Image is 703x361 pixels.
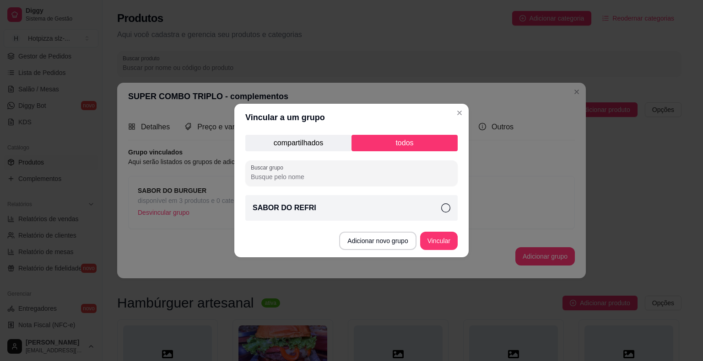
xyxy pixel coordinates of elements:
[251,164,287,171] label: Buscar grupo
[351,135,458,151] p: todos
[251,172,452,181] input: Buscar grupo
[245,135,351,151] p: compartilhados
[420,232,458,250] button: Vincular
[253,202,316,213] p: SABOR DO REFRI
[234,104,469,131] header: Vincular a um grupo
[339,232,416,250] button: Adicionar novo grupo
[452,106,467,120] button: Close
